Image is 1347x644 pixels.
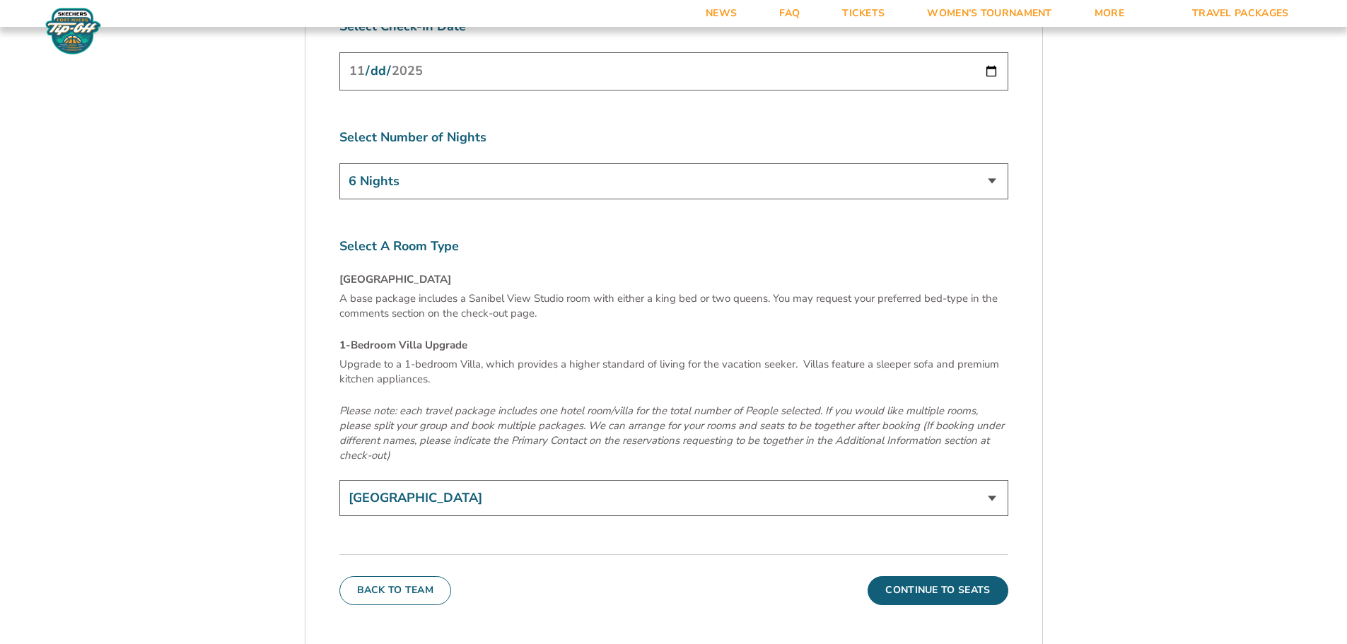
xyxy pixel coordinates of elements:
[339,338,1008,353] h4: 1-Bedroom Villa Upgrade
[339,404,1004,462] em: Please note: each travel package includes one hotel room/villa for the total number of People sel...
[42,7,104,55] img: Fort Myers Tip-Off
[339,129,1008,146] label: Select Number of Nights
[339,291,1008,321] p: A base package includes a Sanibel View Studio room with either a king bed or two queens. You may ...
[339,576,452,604] button: Back To Team
[339,238,1008,255] label: Select A Room Type
[339,272,1008,287] h4: [GEOGRAPHIC_DATA]
[868,576,1008,604] button: Continue To Seats
[339,357,1008,387] p: Upgrade to a 1-bedroom Villa, which provides a higher standard of living for the vacation seeker....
